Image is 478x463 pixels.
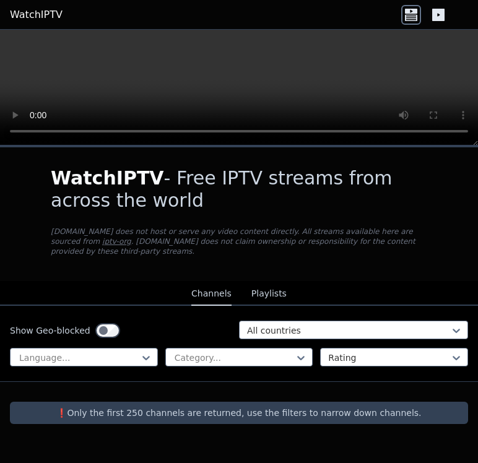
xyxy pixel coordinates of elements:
[51,227,427,256] p: [DOMAIN_NAME] does not host or serve any video content directly. All streams available here are s...
[51,167,164,189] span: WatchIPTV
[102,237,131,246] a: iptv-org
[10,7,63,22] a: WatchIPTV
[15,407,463,419] p: ❗️Only the first 250 channels are returned, use the filters to narrow down channels.
[191,282,232,306] button: Channels
[10,324,90,337] label: Show Geo-blocked
[51,167,427,212] h1: - Free IPTV streams from across the world
[251,282,287,306] button: Playlists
